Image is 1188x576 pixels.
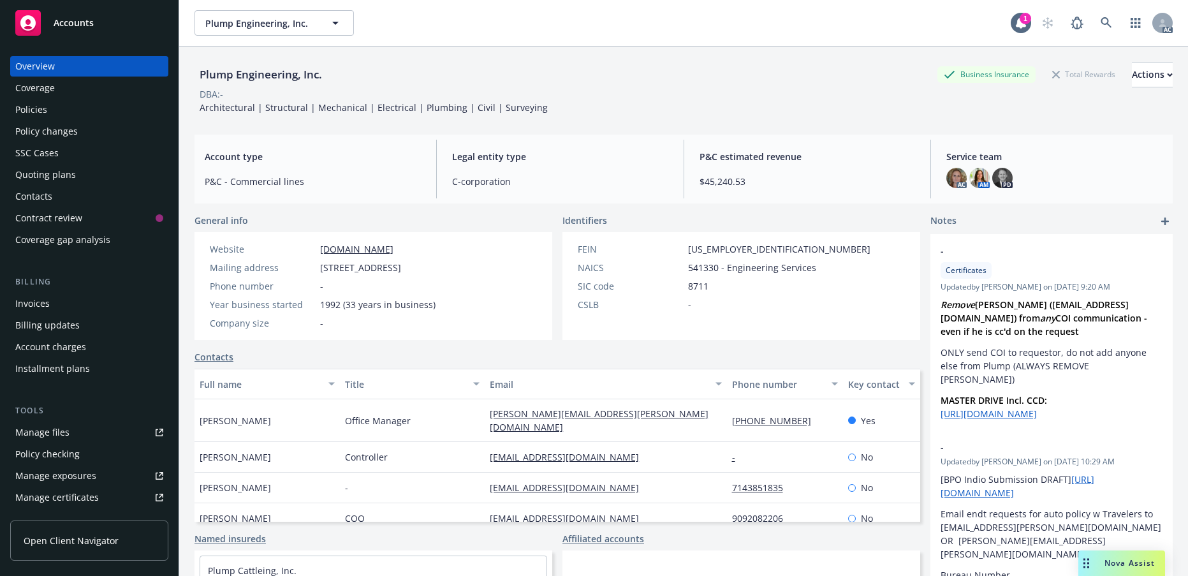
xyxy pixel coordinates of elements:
div: Email [490,378,707,391]
a: Contract review [10,208,168,228]
div: SIC code [578,279,683,293]
div: NAICS [578,261,683,274]
div: Total Rewards [1046,66,1122,82]
span: Plump Engineering, Inc. [205,17,316,30]
div: Billing updates [15,315,80,336]
div: Manage files [15,422,70,443]
span: Updated by [PERSON_NAME] on [DATE] 9:20 AM [941,281,1162,293]
a: Billing updates [10,315,168,336]
a: Affiliated accounts [562,532,644,545]
div: Invoices [15,293,50,314]
a: Manage exposures [10,466,168,486]
a: add [1157,214,1173,229]
a: Overview [10,56,168,77]
span: Accounts [54,18,94,28]
a: Switch app [1123,10,1148,36]
em: Remove [941,299,975,311]
a: Policy changes [10,121,168,142]
span: Architectural | Structural | Mechanical | Electrical | Plumbing | Civil | Surveying [200,101,548,114]
span: - [941,244,1129,258]
a: [URL][DOMAIN_NAME] [941,408,1037,420]
span: - [320,316,323,330]
span: [PERSON_NAME] [200,481,271,494]
span: - [941,441,1129,454]
span: Service team [946,150,1162,163]
button: Email [485,369,726,399]
p: ONLY send COI to requestor, do not add anyone else from Plump (ALWAYS REMOVE [PERSON_NAME]) [941,346,1162,386]
button: Title [340,369,485,399]
p: Email endt requests for auto policy w Travelers to [EMAIL_ADDRESS][PERSON_NAME][DOMAIN_NAME] OR [... [941,507,1162,561]
button: Full name [194,369,340,399]
span: - [320,279,323,293]
span: C-corporation [452,175,668,188]
a: [EMAIL_ADDRESS][DOMAIN_NAME] [490,451,649,463]
em: any [1040,312,1055,324]
span: Nova Assist [1104,558,1155,568]
a: Policy checking [10,444,168,464]
div: Manage exposures [15,466,96,486]
a: Accounts [10,5,168,41]
div: Actions [1132,63,1173,87]
span: Office Manager [345,414,411,427]
span: P&C - Commercial lines [205,175,421,188]
a: [EMAIL_ADDRESS][DOMAIN_NAME] [490,482,649,494]
p: [BPO Indio Submission DRAFT] [941,473,1162,499]
div: 1 [1020,11,1031,22]
div: Coverage gap analysis [15,230,110,250]
a: [PERSON_NAME][EMAIL_ADDRESS][PERSON_NAME][DOMAIN_NAME] [490,408,708,433]
div: Full name [200,378,321,391]
a: Report a Bug [1064,10,1090,36]
img: photo [946,168,967,188]
span: 541330 - Engineering Services [688,261,816,274]
div: Coverage [15,78,55,98]
span: General info [194,214,248,227]
span: [PERSON_NAME] [200,450,271,464]
span: No [861,512,873,525]
span: [PERSON_NAME] [200,414,271,427]
a: Account charges [10,337,168,357]
div: Quoting plans [15,165,76,185]
div: SSC Cases [15,143,59,163]
a: Search [1094,10,1119,36]
span: - [688,298,691,311]
div: Contacts [15,186,52,207]
a: Contacts [194,350,233,364]
button: Phone number [727,369,843,399]
a: 7143851835 [732,482,793,494]
span: [PERSON_NAME] [200,512,271,525]
span: 1992 (33 years in business) [320,298,436,311]
a: Quoting plans [10,165,168,185]
span: [STREET_ADDRESS] [320,261,401,274]
strong: [PERSON_NAME] ([EMAIL_ADDRESS][DOMAIN_NAME]) from COI communication - even if he is cc'd on the r... [941,299,1150,337]
div: Account charges [15,337,86,357]
div: FEIN [578,242,683,256]
a: Installment plans [10,358,168,379]
img: photo [992,168,1013,188]
a: Start snowing [1035,10,1060,36]
div: Policy checking [15,444,80,464]
a: Manage certificates [10,487,168,508]
a: [PHONE_NUMBER] [732,415,821,427]
div: Overview [15,56,55,77]
a: [DOMAIN_NAME] [320,243,393,255]
span: Certificates [946,265,986,276]
span: Updated by [PERSON_NAME] on [DATE] 10:29 AM [941,456,1162,468]
button: Actions [1132,62,1173,87]
div: Manage certificates [15,487,99,508]
span: [US_EMPLOYER_IDENTIFICATION_NUMBER] [688,242,870,256]
span: No [861,450,873,464]
strong: MASTER DRIVE Incl. CCD: [941,394,1047,406]
span: COO [345,512,365,525]
div: Installment plans [15,358,90,379]
a: Coverage [10,78,168,98]
span: Controller [345,450,388,464]
span: Notes [930,214,957,229]
div: Billing [10,276,168,288]
div: Policies [15,100,47,120]
a: Policies [10,100,168,120]
div: Manage claims [15,509,80,529]
span: Account type [205,150,421,163]
div: Company size [210,316,315,330]
div: DBA: - [200,87,223,101]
